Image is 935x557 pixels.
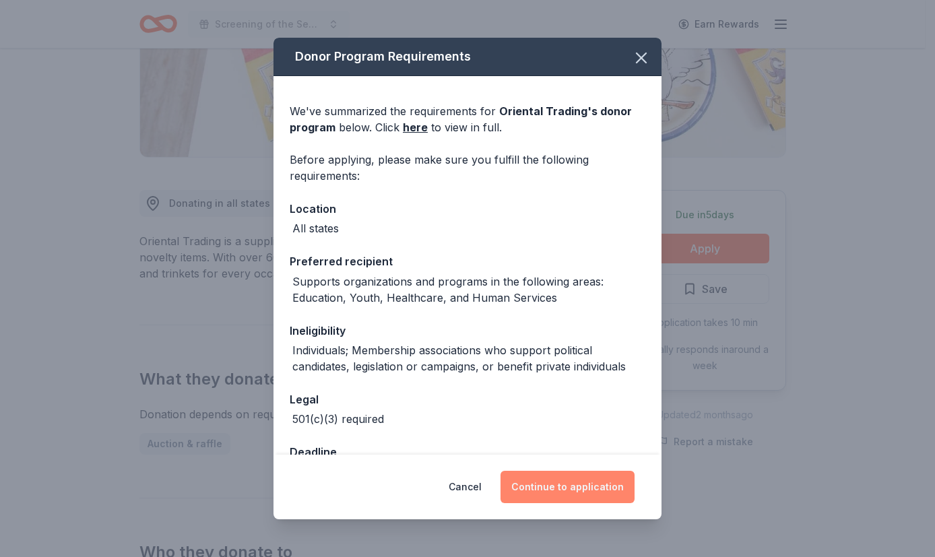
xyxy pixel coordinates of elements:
div: Ineligibility [290,322,645,339]
div: All states [292,220,339,236]
button: Continue to application [501,471,635,503]
div: Preferred recipient [290,253,645,270]
div: Supports organizations and programs in the following areas: Education, Youth, Healthcare, and Hum... [292,273,645,306]
div: Location [290,200,645,218]
div: Individuals; Membership associations who support political candidates, legislation or campaigns, ... [292,342,645,374]
div: Legal [290,391,645,408]
div: Deadline [290,443,645,461]
button: Cancel [449,471,482,503]
div: We've summarized the requirements for below. Click to view in full. [290,103,645,135]
div: 501(c)(3) required [292,411,384,427]
div: Donor Program Requirements [273,38,662,76]
div: Before applying, please make sure you fulfill the following requirements: [290,152,645,184]
a: here [403,119,428,135]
